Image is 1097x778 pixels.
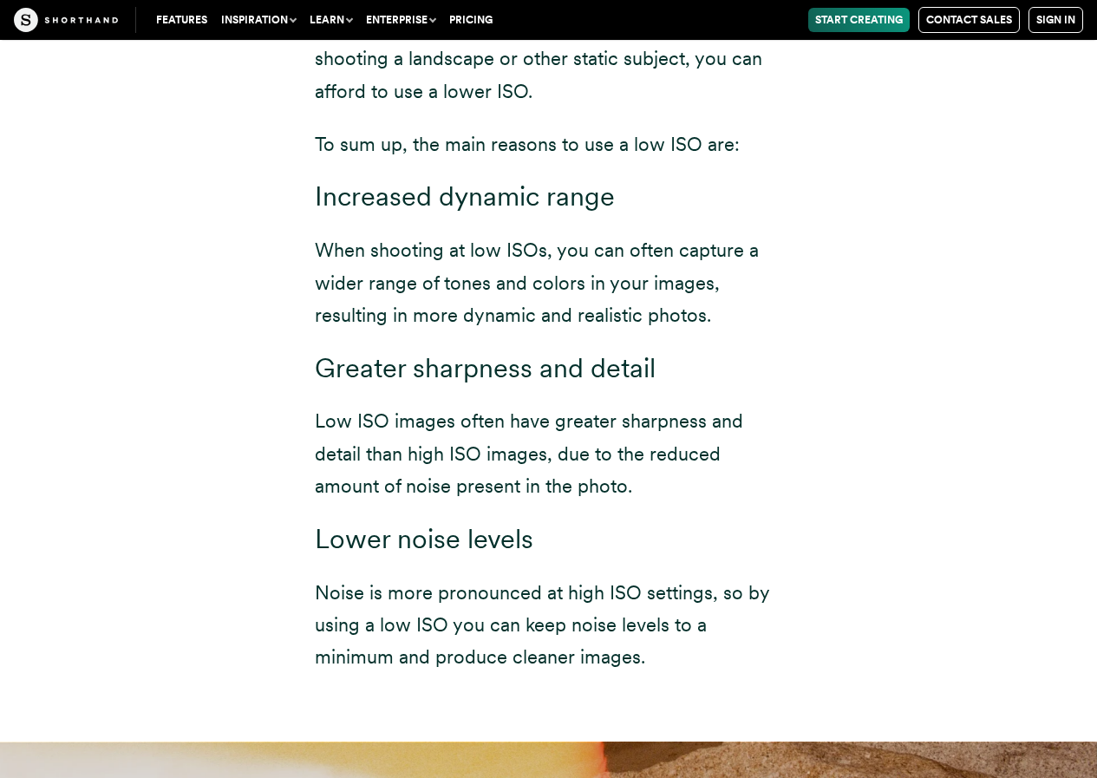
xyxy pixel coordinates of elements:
[315,353,783,385] h3: Greater sharpness and detail
[315,577,783,674] p: Noise is more pronounced at high ISO settings, so by using a low ISO you can keep noise levels to...
[1028,7,1083,33] a: Sign in
[442,8,500,32] a: Pricing
[359,8,442,32] button: Enterprise
[315,181,783,213] h3: Increased dynamic range
[808,8,910,32] a: Start Creating
[918,7,1020,33] a: Contact Sales
[149,8,214,32] a: Features
[315,234,783,331] p: When shooting at low ISOs, you can often capture a wider range of tones and colors in your images...
[214,8,303,32] button: Inspiration
[315,524,783,556] h3: Lower noise levels
[315,128,783,160] p: To sum up, the main reasons to use a low ISO are:
[303,8,359,32] button: Learn
[14,8,118,32] img: The Craft
[315,405,783,502] p: Low ISO images often have greater sharpness and detail than high ISO images, due to the reduced a...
